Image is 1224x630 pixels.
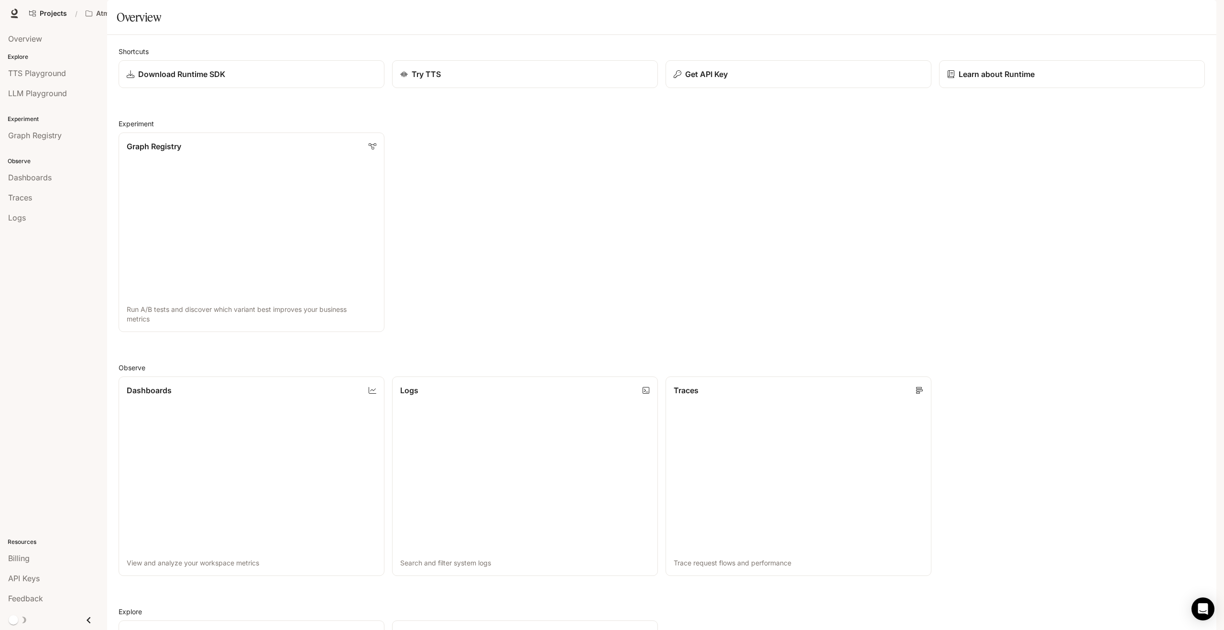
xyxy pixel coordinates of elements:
[40,10,67,18] span: Projects
[119,119,1205,129] h2: Experiment
[674,558,923,568] p: Trace request flows and performance
[117,8,161,27] h1: Overview
[392,60,658,88] a: Try TTS
[127,305,376,324] p: Run A/B tests and discover which variant best improves your business metrics
[119,133,384,332] a: Graph RegistryRun A/B tests and discover which variant best improves your business metrics
[96,10,150,18] p: Atma Core The Neural Network
[119,607,1205,617] h2: Explore
[939,60,1205,88] a: Learn about Runtime
[119,46,1205,56] h2: Shortcuts
[674,385,699,396] p: Traces
[685,68,728,80] p: Get API Key
[119,376,384,576] a: DashboardsView and analyze your workspace metrics
[25,4,71,23] a: Go to projects
[400,385,418,396] p: Logs
[81,4,164,23] button: All workspaces
[959,68,1035,80] p: Learn about Runtime
[119,363,1205,373] h2: Observe
[127,141,181,152] p: Graph Registry
[71,9,81,19] div: /
[119,60,384,88] a: Download Runtime SDK
[392,376,658,576] a: LogsSearch and filter system logs
[666,376,931,576] a: TracesTrace request flows and performance
[400,558,650,568] p: Search and filter system logs
[666,60,931,88] button: Get API Key
[138,68,225,80] p: Download Runtime SDK
[127,385,172,396] p: Dashboards
[412,68,441,80] p: Try TTS
[127,558,376,568] p: View and analyze your workspace metrics
[1191,597,1214,620] div: Open Intercom Messenger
